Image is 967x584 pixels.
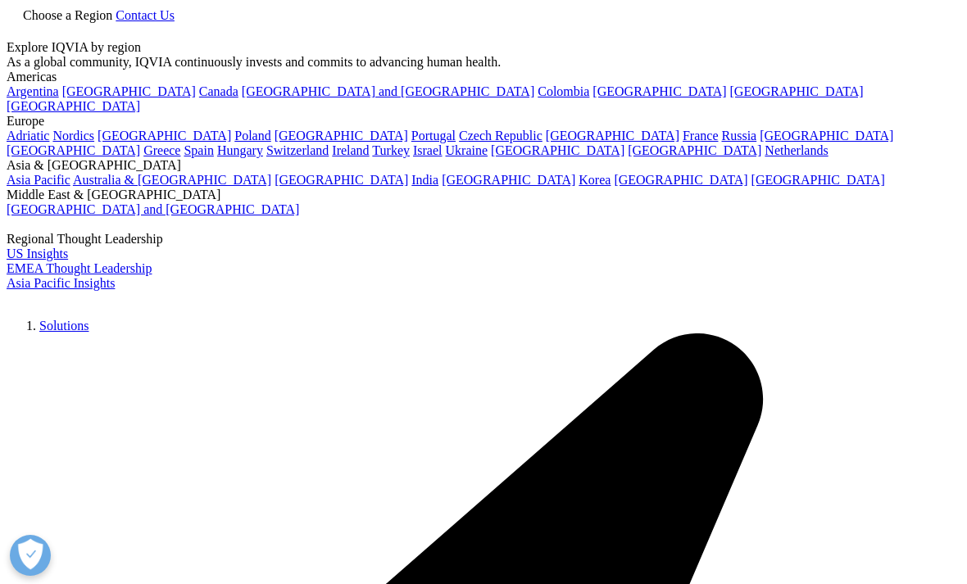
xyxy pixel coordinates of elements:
a: France [683,129,719,143]
a: Nordics [52,129,94,143]
a: Czech Republic [459,129,543,143]
a: Korea [579,173,611,187]
a: [GEOGRAPHIC_DATA] [62,84,196,98]
a: [GEOGRAPHIC_DATA] [730,84,864,98]
a: [GEOGRAPHIC_DATA] [7,99,140,113]
a: Solutions [39,319,89,333]
a: [GEOGRAPHIC_DATA] [275,173,408,187]
a: [GEOGRAPHIC_DATA] and [GEOGRAPHIC_DATA] [242,84,534,98]
a: Spain [184,143,213,157]
a: Israel [413,143,443,157]
a: Australia & [GEOGRAPHIC_DATA] [73,173,271,187]
a: [GEOGRAPHIC_DATA] and [GEOGRAPHIC_DATA] [7,202,299,216]
a: Hungary [217,143,263,157]
a: Poland [234,129,270,143]
div: Middle East & [GEOGRAPHIC_DATA] [7,188,960,202]
a: Netherlands [765,143,828,157]
a: Ireland [332,143,369,157]
a: Turkey [372,143,410,157]
a: Contact Us [116,8,175,22]
a: [GEOGRAPHIC_DATA] [614,173,747,187]
a: [GEOGRAPHIC_DATA] [98,129,231,143]
a: Canada [199,84,238,98]
a: Greece [143,143,180,157]
a: [GEOGRAPHIC_DATA] [546,129,679,143]
a: Asia Pacific Insights [7,276,115,290]
a: EMEA Thought Leadership [7,261,152,275]
div: Europe [7,114,960,129]
div: Explore IQVIA by region [7,40,960,55]
a: Argentina [7,84,59,98]
a: US Insights [7,247,68,260]
a: [GEOGRAPHIC_DATA] [628,143,761,157]
a: [GEOGRAPHIC_DATA] [275,129,408,143]
a: Ukraine [446,143,488,157]
a: India [411,173,438,187]
a: Colombia [538,84,589,98]
a: Russia [722,129,757,143]
a: [GEOGRAPHIC_DATA] [7,143,140,157]
div: As a global community, IQVIA continuously invests and commits to advancing human health. [7,55,960,70]
a: [GEOGRAPHIC_DATA] [592,84,726,98]
span: Choose a Region [23,8,112,22]
a: Asia Pacific [7,173,70,187]
a: Adriatic [7,129,49,143]
a: Portugal [411,129,456,143]
a: [GEOGRAPHIC_DATA] [442,173,575,187]
a: [GEOGRAPHIC_DATA] [491,143,624,157]
div: Asia & [GEOGRAPHIC_DATA] [7,158,960,173]
a: [GEOGRAPHIC_DATA] [760,129,893,143]
a: Switzerland [266,143,329,157]
div: Americas [7,70,960,84]
button: Open Preferences [10,535,51,576]
a: [GEOGRAPHIC_DATA] [751,173,885,187]
div: Regional Thought Leadership [7,232,960,247]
